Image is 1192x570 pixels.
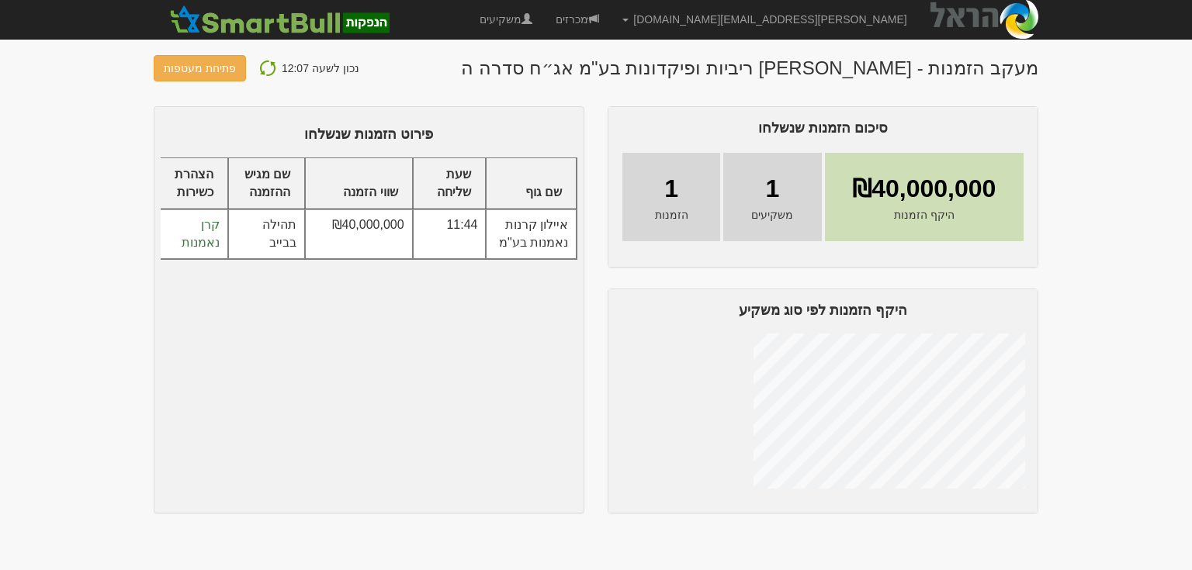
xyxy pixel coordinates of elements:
[664,171,678,207] span: 1
[304,126,433,142] span: פירוט הזמנות שנשלחו
[182,218,220,249] span: קרן נאמנות
[765,171,779,207] span: 1
[282,58,359,78] p: נכון לשעה 12:07
[160,158,228,210] th: הצהרת כשירות
[305,209,412,259] td: ₪40,000,000
[165,4,393,35] img: סמארטבול - מערכת לניהול הנפקות
[739,302,907,318] span: היקף הזמנות לפי סוג משקיע
[258,59,277,78] img: refresh-icon.png
[154,55,246,81] button: פתיחת מעטפות
[228,158,305,210] th: שם מגיש ההזמנה
[413,158,487,210] th: שעת שליחה
[894,207,955,223] span: היקף הזמנות
[228,209,305,259] td: תהילה בבייב
[655,207,688,223] span: הזמנות
[486,209,577,259] td: איילון קרנות נאמנות בע"מ
[461,58,1038,78] h1: מעקב הזמנות - [PERSON_NAME] ריביות ופיקדונות בע"מ אג״ח סדרה ה
[305,158,412,210] th: שווי הזמנה
[413,209,487,259] td: 11:44
[852,171,996,207] span: ₪40,000,000
[751,207,793,223] span: משקיעים
[758,120,888,136] span: סיכום הזמנות שנשלחו
[486,158,577,210] th: שם גוף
